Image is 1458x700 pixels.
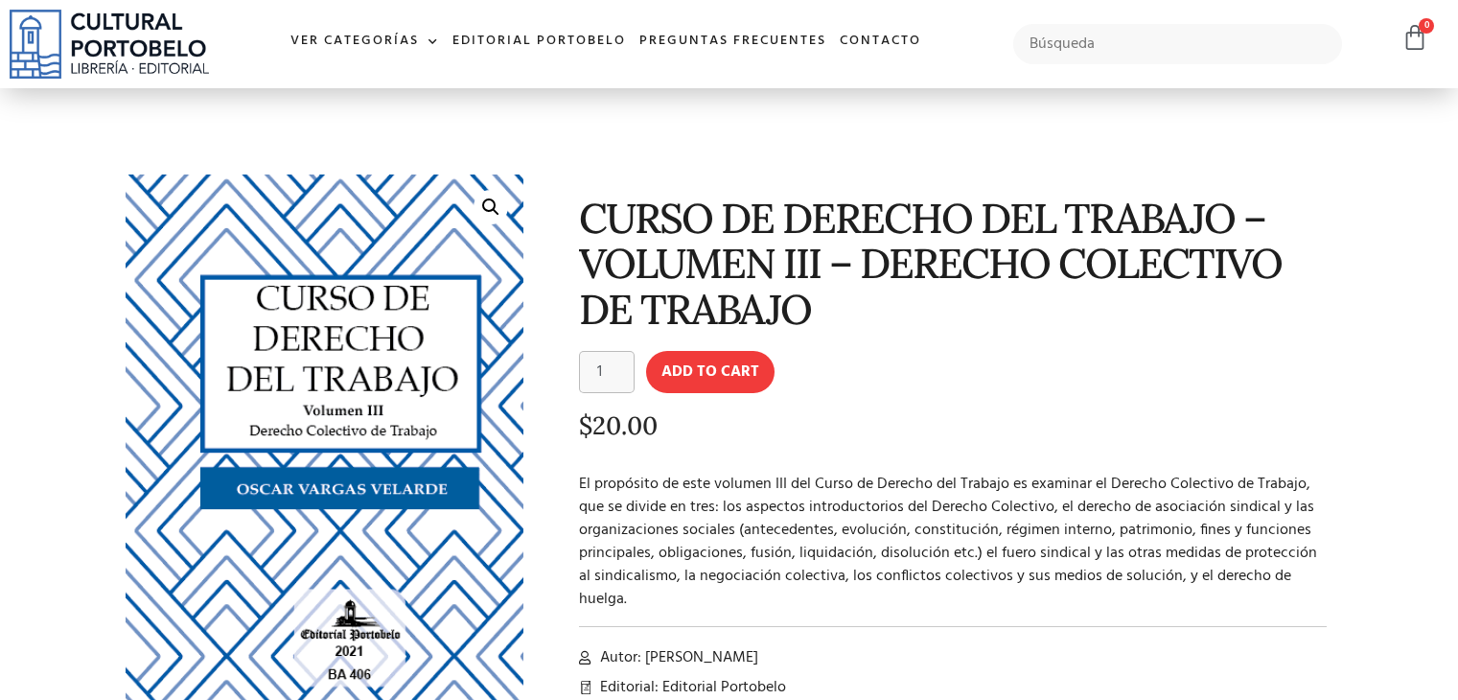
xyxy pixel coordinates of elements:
[595,646,758,669] span: Autor: [PERSON_NAME]
[595,676,786,699] span: Editorial: Editorial Portobelo
[579,409,592,441] span: $
[446,21,633,62] a: Editorial Portobelo
[646,351,775,393] button: Add to cart
[579,473,1328,611] p: El propósito de este volumen III del Curso de Derecho del Trabajo es examinar el Derecho Colectiv...
[579,351,635,393] input: Product quantity
[1013,24,1342,64] input: Búsqueda
[474,190,508,224] a: 🔍
[579,409,658,441] bdi: 20.00
[1419,18,1434,34] span: 0
[833,21,928,62] a: Contacto
[579,196,1328,332] h1: CURSO DE DERECHO DEL TRABAJO – VOLUMEN III – DERECHO COLECTIVO DE TRABAJO
[1401,24,1428,52] a: 0
[284,21,446,62] a: Ver Categorías
[633,21,833,62] a: Preguntas frecuentes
